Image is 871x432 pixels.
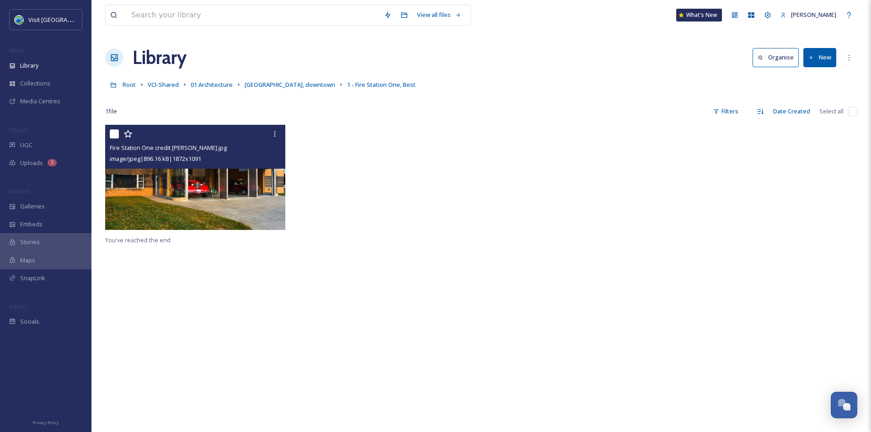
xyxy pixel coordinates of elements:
[803,48,836,67] button: New
[15,15,24,24] img: cvctwitlogo_400x400.jpg
[20,202,45,211] span: Galleries
[245,80,335,89] span: [GEOGRAPHIC_DATA], downtown
[20,97,60,106] span: Media Centres
[123,79,136,90] a: Root
[32,420,59,426] span: Privacy Policy
[133,44,187,71] a: Library
[769,102,815,120] div: Date Created
[791,11,836,19] span: [PERSON_NAME]
[105,236,171,244] span: You've reached the end
[20,317,39,326] span: Socials
[245,79,335,90] a: [GEOGRAPHIC_DATA], downtown
[9,47,25,54] span: MEDIA
[412,6,466,24] a: View all files
[32,416,59,427] a: Privacy Policy
[20,141,32,149] span: UGC
[105,125,285,230] img: Fire Station One credit Don Nissen.jpg
[776,6,841,24] a: [PERSON_NAME]
[9,188,30,195] span: WIDGETS
[191,79,233,90] a: 01 Architecture
[347,80,416,89] span: 1 - Fire Station One, Best
[819,107,844,116] span: Select all
[148,79,179,90] a: VCI-Shared
[20,274,45,283] span: SnapLink
[28,15,132,24] span: Visit [GEOGRAPHIC_DATA] [US_STATE]
[753,48,799,67] button: Organise
[9,127,29,133] span: COLLECT
[20,256,35,265] span: Maps
[48,159,57,166] div: 3
[831,392,857,418] button: Open Chat
[676,9,722,21] a: What's New
[9,303,27,310] span: SOCIALS
[110,144,227,152] span: Fire Station One credit [PERSON_NAME].jpg
[20,238,40,246] span: Stories
[148,80,179,89] span: VCI-Shared
[127,5,379,25] input: Search your library
[110,155,201,163] span: image/jpeg | 896.16 kB | 1872 x 1091
[123,80,136,89] span: Root
[20,220,43,229] span: Embeds
[20,159,43,167] span: Uploads
[709,102,743,120] div: Filters
[191,80,233,89] span: 01 Architecture
[105,107,117,116] span: 1 file
[20,61,38,70] span: Library
[20,79,50,88] span: Collections
[347,79,416,90] a: 1 - Fire Station One, Best
[753,48,803,67] a: Organise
